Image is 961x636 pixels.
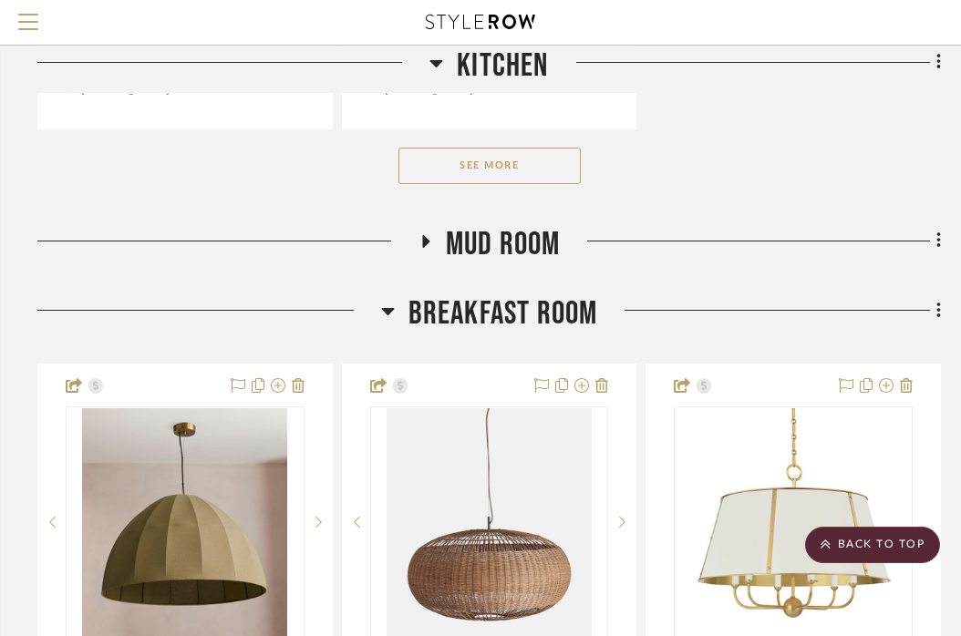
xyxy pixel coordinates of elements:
button: See More [398,148,581,184]
img: Maris Pendant, Olive [82,408,287,636]
span: Breakfast Room [408,294,598,333]
span: Mud Room [446,225,561,264]
span: Kitchen [457,46,548,85]
img: Rohe Pendant [387,408,592,636]
img: Cambridge Chandelier [679,408,907,636]
scroll-to-top-button: BACK TO TOP [805,527,940,563]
